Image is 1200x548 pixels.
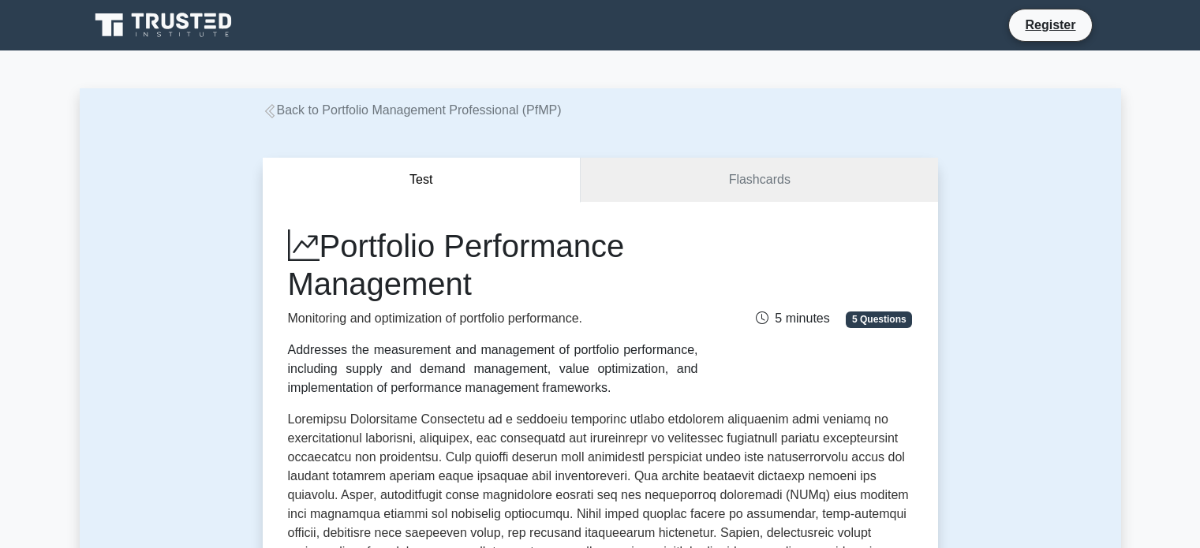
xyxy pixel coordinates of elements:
[1015,15,1085,35] a: Register
[263,158,581,203] button: Test
[756,311,829,325] span: 5 minutes
[263,103,562,117] a: Back to Portfolio Management Professional (PfMP)
[581,158,937,203] a: Flashcards
[846,311,912,327] span: 5 Questions
[288,309,698,328] p: Monitoring and optimization of portfolio performance.
[288,341,698,397] div: Addresses the measurement and management of portfolio performance, including supply and demand ma...
[288,227,698,303] h1: Portfolio Performance Management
